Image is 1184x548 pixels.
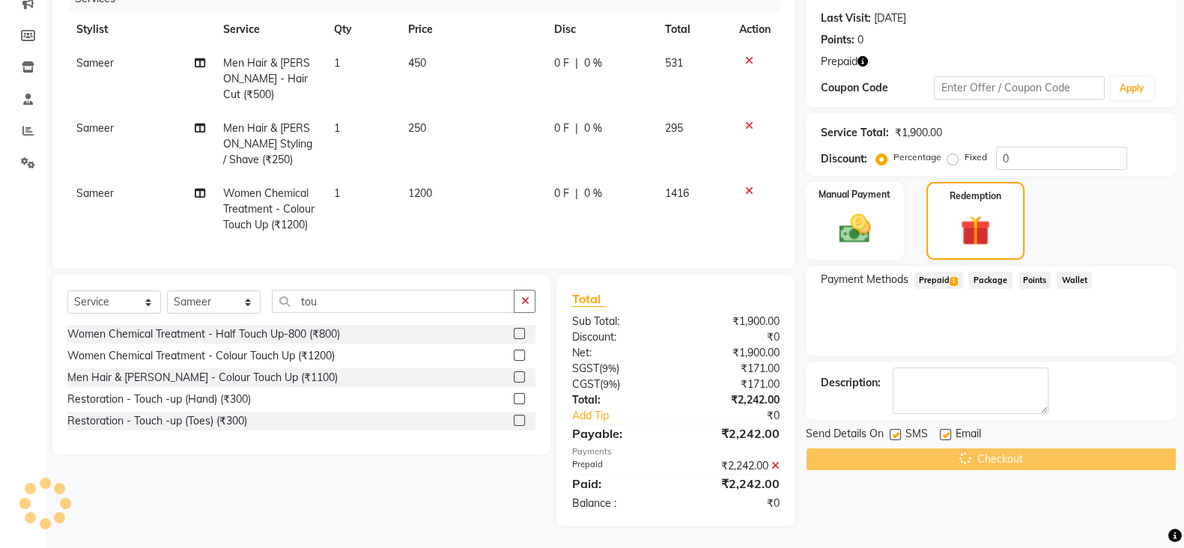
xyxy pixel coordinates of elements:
[223,121,312,166] span: Men Hair & [PERSON_NAME] Styling / Shave (₹250)
[602,378,616,390] span: 9%
[676,377,791,392] div: ₹171.00
[1111,77,1153,100] button: Apply
[399,13,546,46] th: Price
[325,13,398,46] th: Qty
[950,189,1001,203] label: Redemption
[67,413,247,429] div: Restoration - Touch -up (Toes) (₹300)
[965,150,987,164] label: Fixed
[676,314,791,329] div: ₹1,900.00
[601,362,616,374] span: 9%
[408,56,426,70] span: 450
[560,377,676,392] div: ( )
[560,361,676,377] div: ( )
[272,290,514,313] input: Search or Scan
[334,121,340,135] span: 1
[575,121,578,136] span: |
[821,32,854,48] div: Points:
[951,212,1000,249] img: _gift.svg
[560,475,676,493] div: Paid:
[575,186,578,201] span: |
[956,426,981,445] span: Email
[676,458,791,474] div: ₹2,242.00
[76,121,114,135] span: Sameer
[408,121,426,135] span: 250
[905,426,928,445] span: SMS
[560,345,676,361] div: Net:
[560,496,676,511] div: Balance :
[821,272,908,287] span: Payment Methods
[969,272,1013,289] span: Package
[575,55,578,71] span: |
[554,121,569,136] span: 0 F
[560,329,676,345] div: Discount:
[656,13,730,46] th: Total
[821,151,867,167] div: Discount:
[584,121,602,136] span: 0 %
[67,370,338,386] div: Men Hair & [PERSON_NAME] - Colour Touch Up (₹1100)
[214,13,325,46] th: Service
[806,426,884,445] span: Send Details On
[821,10,871,26] div: Last Visit:
[67,326,340,342] div: Women Chemical Treatment - Half Touch Up-800 (₹800)
[665,186,689,200] span: 1416
[223,186,315,231] span: Women Chemical Treatment - Colour Touch Up (₹1200)
[821,80,935,96] div: Coupon Code
[950,277,958,286] span: 1
[67,348,335,364] div: Women Chemical Treatment - Colour Touch Up (₹1200)
[676,496,791,511] div: ₹0
[223,56,310,101] span: Men Hair & [PERSON_NAME] - Hair Cut (₹500)
[821,125,889,141] div: Service Total:
[334,56,340,70] span: 1
[571,445,779,458] div: Payments
[676,475,791,493] div: ₹2,242.00
[571,377,599,391] span: CGST
[571,362,598,375] span: SGST
[67,13,214,46] th: Stylist
[676,424,791,442] div: ₹2,242.00
[560,314,676,329] div: Sub Total:
[676,345,791,361] div: ₹1,900.00
[571,291,606,307] span: Total
[893,150,941,164] label: Percentage
[821,54,857,70] span: Prepaid
[560,458,676,474] div: Prepaid
[934,76,1105,100] input: Enter Offer / Coupon Code
[408,186,432,200] span: 1200
[67,392,251,407] div: Restoration - Touch -up (Hand) (₹300)
[560,424,676,442] div: Payable:
[665,121,683,135] span: 295
[1057,272,1092,289] span: Wallet
[545,13,655,46] th: Disc
[819,188,890,201] label: Manual Payment
[914,272,963,289] span: Prepaid
[334,186,340,200] span: 1
[554,186,569,201] span: 0 F
[829,210,880,247] img: _cash.svg
[665,56,683,70] span: 531
[676,329,791,345] div: ₹0
[584,186,602,201] span: 0 %
[874,10,906,26] div: [DATE]
[560,392,676,408] div: Total:
[76,186,114,200] span: Sameer
[76,56,114,70] span: Sameer
[676,392,791,408] div: ₹2,242.00
[895,125,942,141] div: ₹1,900.00
[857,32,863,48] div: 0
[821,375,881,391] div: Description:
[560,408,694,424] a: Add Tip
[676,361,791,377] div: ₹171.00
[730,13,780,46] th: Action
[554,55,569,71] span: 0 F
[695,408,791,424] div: ₹0
[1018,272,1051,289] span: Points
[584,55,602,71] span: 0 %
